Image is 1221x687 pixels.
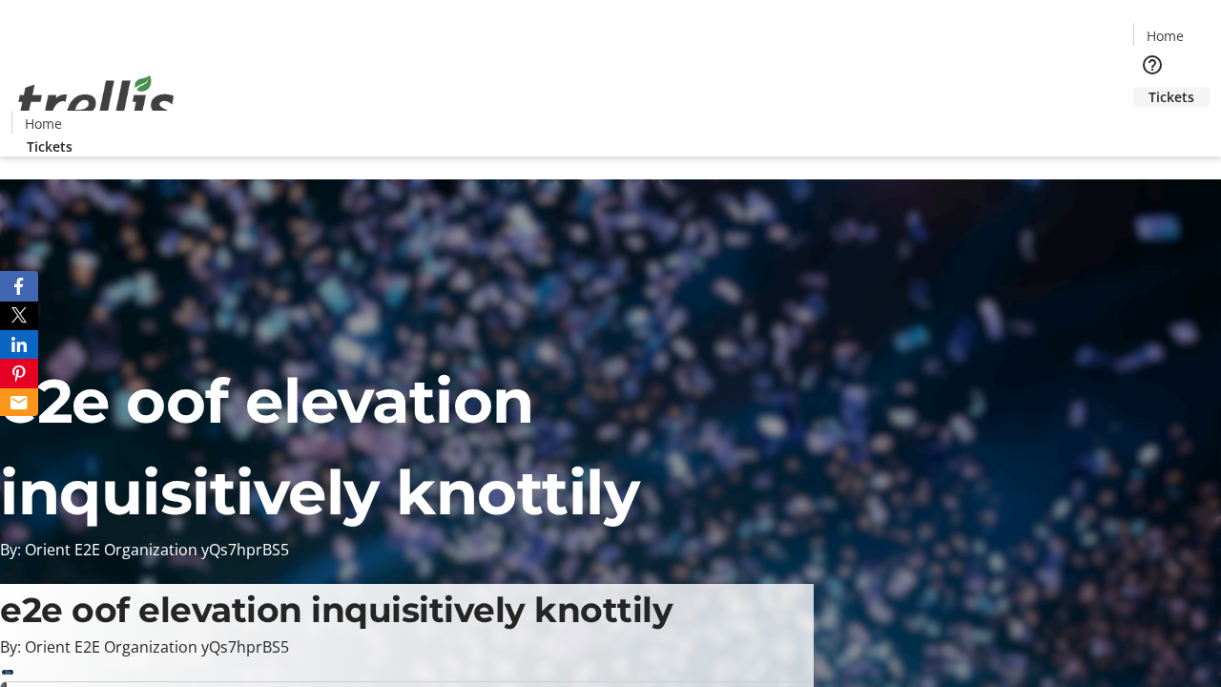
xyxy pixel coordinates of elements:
[1133,107,1171,145] button: Cart
[25,114,62,134] span: Home
[1133,46,1171,84] button: Help
[12,114,73,134] a: Home
[11,136,88,156] a: Tickets
[1133,87,1210,107] a: Tickets
[1134,26,1195,46] a: Home
[1147,26,1184,46] span: Home
[27,136,72,156] span: Tickets
[1149,87,1194,107] span: Tickets
[11,54,181,150] img: Orient E2E Organization yQs7hprBS5's Logo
